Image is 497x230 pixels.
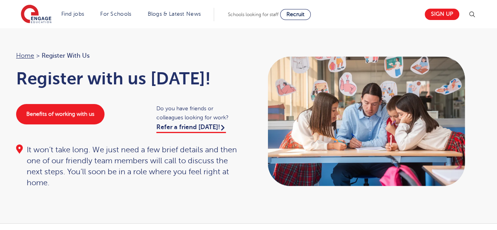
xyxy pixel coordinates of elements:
[228,12,279,17] span: Schools looking for staff
[16,144,241,188] div: It won’t take long. We just need a few brief details and then one of our friendly team members wi...
[21,5,51,24] img: Engage Education
[16,51,241,61] nav: breadcrumb
[286,11,304,17] span: Recruit
[16,104,105,124] a: Benefits of working with us
[16,52,34,59] a: Home
[36,52,40,59] span: >
[61,11,84,17] a: Find jobs
[100,11,131,17] a: For Schools
[148,11,201,17] a: Blogs & Latest News
[425,9,459,20] a: Sign up
[16,69,241,88] h1: Register with us [DATE]!
[156,104,241,122] span: Do you have friends or colleagues looking for work?
[42,51,90,61] span: Register with us
[280,9,311,20] a: Recruit
[156,124,226,133] a: Refer a friend [DATE]!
